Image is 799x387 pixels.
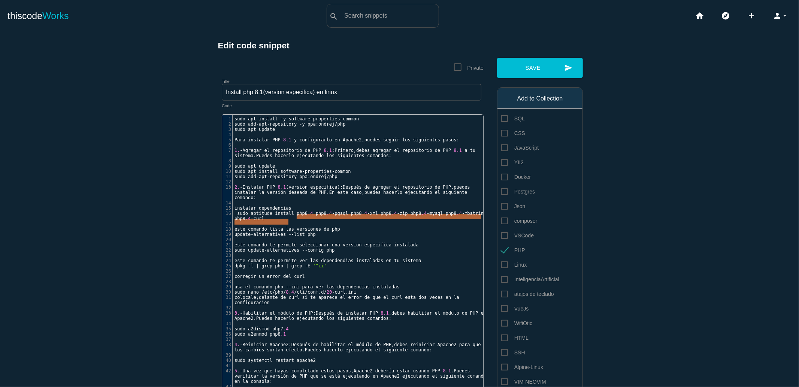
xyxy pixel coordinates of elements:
span: / [261,289,264,295]
span: repositorio [402,184,432,190]
span: ejecutando [405,190,432,195]
span: alternatives [267,247,300,253]
span: / [327,174,329,179]
span: de [435,184,440,190]
span: el [394,184,399,190]
span: JavaScript [501,143,539,153]
span: permite [278,242,297,247]
span: - [302,169,305,174]
div: 26 [222,268,232,274]
span: y [294,137,297,142]
div: 14 [222,200,232,205]
i: home [695,4,704,28]
span: instalar [234,205,256,211]
span: este [234,226,245,232]
span: versiones [297,226,321,232]
span: sudo [234,247,245,253]
span: SQL [501,114,525,123]
span: mysql [429,211,443,216]
span: de [324,226,329,232]
span: .4 [391,211,397,216]
span: Después [343,184,362,190]
span: comandos [367,153,389,158]
span: Docker [501,172,531,182]
span: - [256,174,259,179]
span: PHP [443,184,451,190]
span: : , . : [234,148,478,158]
div: 9 [222,163,232,169]
span: VSCode [501,231,534,240]
span: ini [291,284,300,289]
span: una [332,242,340,247]
span: los [327,153,335,158]
span: comando [248,242,267,247]
span: - [299,121,302,127]
span: Works [42,10,69,21]
span: php [338,121,346,127]
span: del [283,274,291,279]
span: el [264,148,270,153]
span: zip [400,211,408,216]
span: install [259,116,278,121]
span: ver [316,284,324,289]
span: ver [299,258,308,263]
div: 18 [222,226,232,232]
span: pgsql [335,211,348,216]
span: - [264,247,267,253]
span: error [267,274,281,279]
span: version [343,242,362,247]
span: - [251,216,253,221]
span: de [305,148,310,153]
div: 16 [222,211,232,216]
span: ppa [308,121,316,127]
span: - [240,148,242,153]
span: php8 [297,211,308,216]
a: thiscodeWorks [7,4,69,28]
span: un [259,274,264,279]
span: 1. [234,148,240,153]
span: tu [470,148,475,153]
span: install [259,169,278,174]
span: grep [291,263,302,268]
span: permite [278,258,297,263]
span: php [332,226,340,232]
span: - [251,232,253,237]
span: list [294,232,305,237]
span: 8.1 [278,184,286,190]
div: 17 [222,221,232,226]
div: 12 [222,179,232,184]
div: 15 [222,205,232,211]
span: l [251,263,253,268]
span: a [464,148,467,153]
span: / [283,289,286,295]
span: ( ): , . , : [234,184,473,200]
span: 8.1 [454,148,462,153]
span: configurarlo [299,137,332,142]
span: / [272,289,275,295]
span: tu [394,258,399,263]
span: .4 [421,211,427,216]
div: 6 [222,142,232,148]
span: sudo [234,163,245,169]
span: php [275,289,283,295]
div: 30 [222,289,232,295]
span: te [270,242,275,247]
span: ini [348,289,357,295]
span: siguiente [443,190,467,195]
span: - [332,211,335,216]
span: : [234,121,345,127]
span: update [234,232,251,237]
span: usa [234,284,243,289]
label: Title [222,79,230,84]
span: YII2 [501,158,524,167]
span: 8.4 [286,289,294,295]
span: agregar [373,184,392,190]
span: curl [335,289,346,295]
span: .4 [362,211,367,216]
span: .4 [327,211,332,216]
span: comando [248,226,267,232]
i: add [747,4,756,28]
span: sudo [234,116,245,121]
span: software [289,116,311,121]
span: add [248,174,256,179]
